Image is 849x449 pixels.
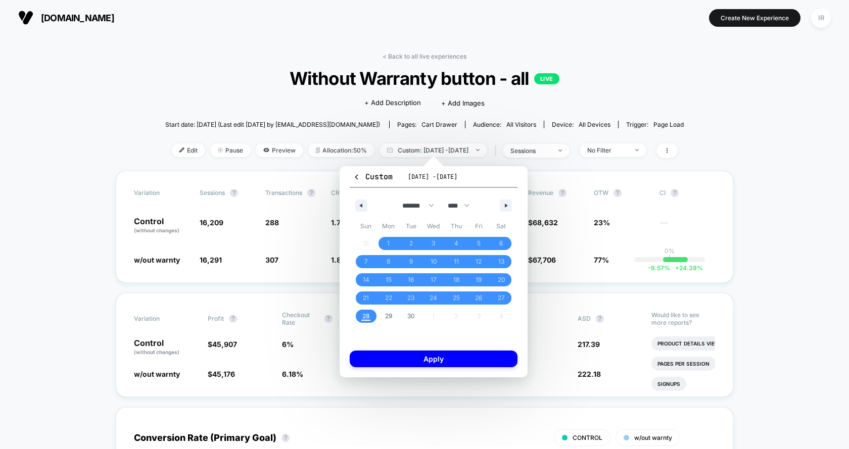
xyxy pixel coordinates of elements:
button: ? [671,189,679,197]
span: Wed [422,218,445,234]
span: + [675,264,679,272]
span: Sat [490,218,512,234]
button: 25 [445,289,467,307]
span: 27 [498,289,505,307]
li: Product Details Views Rate [651,336,744,351]
img: Visually logo [18,10,33,25]
button: 23 [400,289,422,307]
button: Custom[DATE] -[DATE] [350,171,517,188]
span: $ [208,340,237,348]
button: 16 [400,271,422,289]
button: 5 [467,234,490,253]
span: 12 [476,253,482,271]
span: (without changes) [134,349,179,355]
button: 30 [400,307,422,325]
span: 6 % [282,340,294,348]
div: Trigger: [626,121,684,128]
button: IR [808,8,834,28]
span: Tue [400,218,422,234]
button: 14 [355,271,378,289]
span: Thu [445,218,467,234]
span: 13 [498,253,504,271]
span: 24 [430,289,437,307]
p: 0% [665,247,675,255]
p: Control [134,217,190,234]
span: 217.39 [578,340,600,348]
span: Mon [378,218,400,234]
span: 16 [408,271,414,289]
button: 4 [445,234,467,253]
img: end [476,149,480,151]
img: end [218,147,223,153]
button: ? [596,315,604,323]
button: 2 [400,234,422,253]
span: 30 [407,307,414,325]
span: CI [659,189,715,197]
span: 222.18 [578,370,601,378]
button: ? [230,189,238,197]
span: 77% [594,256,609,264]
button: 19 [467,271,490,289]
span: 17 [431,271,437,289]
span: Without Warranty button - all [192,68,658,89]
span: 9 [409,253,413,271]
img: calendar [387,147,393,153]
span: all devices [579,121,610,128]
button: 22 [378,289,400,307]
span: 18 [453,271,459,289]
button: 6 [490,234,512,253]
span: 22 [385,289,392,307]
span: 14 [363,271,369,289]
button: 9 [400,253,422,271]
span: --- [659,220,715,234]
span: 2 [409,234,413,253]
span: 4 [454,234,458,253]
span: 5 [477,234,481,253]
span: Preview [256,143,303,157]
span: Variation [134,311,190,326]
button: 18 [445,271,467,289]
button: 11 [445,253,467,271]
span: w/out warnty [134,256,180,264]
span: Start date: [DATE] (Last edit [DATE] by [EMAIL_ADDRESS][DOMAIN_NAME]) [165,121,380,128]
span: | [492,143,503,158]
span: Edit [172,143,205,157]
span: 6.18 % [282,370,303,378]
span: $ [208,370,235,378]
button: ? [229,315,237,323]
img: end [635,149,639,151]
button: 17 [422,271,445,289]
img: rebalance [316,147,320,153]
div: No Filter [587,146,628,154]
button: ? [558,189,567,197]
button: 15 [378,271,400,289]
button: 21 [355,289,378,307]
span: $ [528,256,556,264]
span: Profit [208,315,224,322]
span: + Add Images [441,99,485,107]
li: Pages Per Session [651,357,716,371]
span: 28 [362,307,370,325]
span: Sun [355,218,378,234]
span: cart drawer [421,121,457,128]
span: 8 [387,253,390,271]
div: Audience: [473,121,536,128]
span: [DOMAIN_NAME] [41,13,114,23]
span: Pause [210,143,251,157]
button: 24 [422,289,445,307]
span: ASD [578,315,591,322]
span: OTW [594,189,649,197]
span: 45,907 [212,340,237,348]
span: 29 [385,307,392,325]
span: Fri [467,218,490,234]
span: 307 [265,256,278,264]
a: < Back to all live experiences [383,53,466,60]
span: w/out warnty [634,434,672,441]
span: 1 [387,234,390,253]
span: 6 [499,234,503,253]
span: 288 [265,218,279,227]
button: 13 [490,253,512,271]
button: 20 [490,271,512,289]
div: IR [811,8,831,28]
button: ? [614,189,622,197]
